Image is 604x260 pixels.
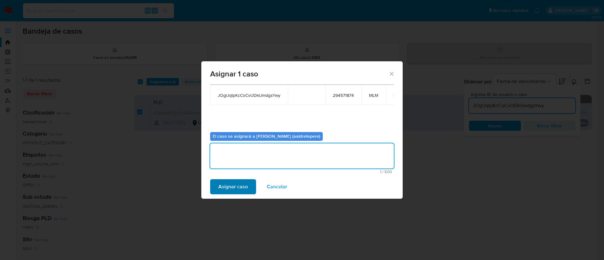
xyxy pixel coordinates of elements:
[210,70,389,78] span: Asignar 1 caso
[212,170,392,174] span: Máximo 500 caracteres
[267,180,287,194] span: Cancelar
[393,91,401,99] button: icon-button
[333,92,354,98] span: 294571874
[218,92,280,98] span: JOgUqtpKcCoCvUDkUmdgsYwy
[369,92,378,98] span: MLM
[210,179,256,194] button: Asignar caso
[201,61,403,199] div: assign-modal
[213,133,320,139] b: El caso se asignará a [PERSON_NAME] (aaldretepere)
[259,179,295,194] button: Cancelar
[389,71,394,76] button: Cerrar ventana
[218,180,248,194] span: Asignar caso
